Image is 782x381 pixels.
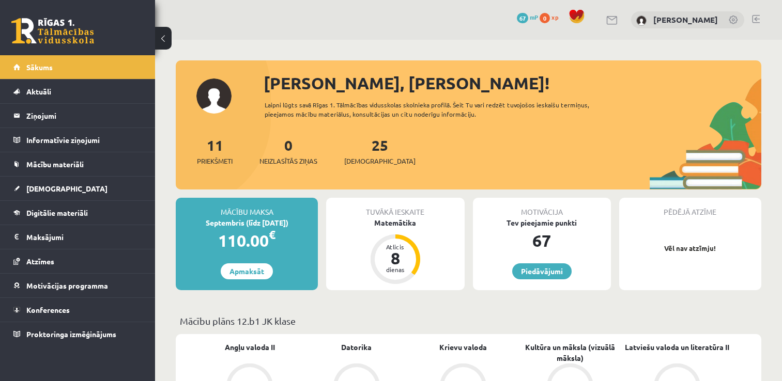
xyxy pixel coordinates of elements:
a: Krievu valoda [439,342,487,353]
span: Konferences [26,305,70,314]
span: 0 [540,13,550,23]
span: Proktoringa izmēģinājums [26,329,116,339]
a: 25[DEMOGRAPHIC_DATA] [344,136,416,166]
div: Atlicis [380,244,411,250]
div: Mācību maksa [176,198,318,217]
span: € [269,227,275,242]
span: Mācību materiāli [26,160,84,169]
div: 67 [473,228,611,253]
p: Mācību plāns 12.b1 JK klase [180,314,757,328]
a: Ziņojumi [13,104,142,128]
span: 67 [517,13,528,23]
div: Septembris (līdz [DATE]) [176,217,318,228]
div: Laipni lūgts savā Rīgas 1. Tālmācības vidusskolas skolnieka profilā. Šeit Tu vari redzēt tuvojošo... [265,100,616,119]
a: Maksājumi [13,225,142,249]
a: 0Neizlasītās ziņas [259,136,317,166]
span: Aktuāli [26,87,51,96]
img: Sandra Sanija Broka [636,15,647,26]
div: 110.00 [176,228,318,253]
span: Priekšmeti [197,156,233,166]
span: Neizlasītās ziņas [259,156,317,166]
div: Tev pieejamie punkti [473,217,611,228]
span: xp [551,13,558,21]
a: Datorika [341,342,372,353]
a: Angļu valoda II [225,342,275,353]
span: [DEMOGRAPHIC_DATA] [344,156,416,166]
a: Kultūra un māksla (vizuālā māksla) [517,342,624,363]
a: [DEMOGRAPHIC_DATA] [13,177,142,200]
a: Rīgas 1. Tālmācības vidusskola [11,18,94,44]
a: 11Priekšmeti [197,136,233,166]
a: Atzīmes [13,249,142,273]
a: Mācību materiāli [13,152,142,176]
span: [DEMOGRAPHIC_DATA] [26,184,108,193]
a: Latviešu valoda un literatūra II [625,342,729,353]
div: Motivācija [473,198,611,217]
a: Piedāvājumi [512,263,572,279]
span: Digitālie materiāli [26,208,88,217]
a: Konferences [13,298,142,322]
a: Digitālie materiāli [13,201,142,225]
div: Matemātika [326,217,464,228]
a: Sākums [13,55,142,79]
legend: Ziņojumi [26,104,142,128]
a: Aktuāli [13,80,142,103]
a: [PERSON_NAME] [653,14,718,25]
a: Proktoringa izmēģinājums [13,322,142,346]
span: mP [530,13,538,21]
a: Apmaksāt [221,263,273,279]
a: 0 xp [540,13,563,21]
div: 8 [380,250,411,266]
span: Motivācijas programma [26,281,108,290]
a: 67 mP [517,13,538,21]
a: Motivācijas programma [13,274,142,297]
div: Pēdējā atzīme [619,198,761,217]
div: Tuvākā ieskaite [326,198,464,217]
p: Vēl nav atzīmju! [624,243,756,253]
legend: Maksājumi [26,225,142,249]
div: dienas [380,266,411,273]
a: Matemātika Atlicis 8 dienas [326,217,464,285]
span: Atzīmes [26,257,54,266]
span: Sākums [26,62,53,72]
div: [PERSON_NAME], [PERSON_NAME]! [264,71,761,96]
legend: Informatīvie ziņojumi [26,128,142,152]
a: Informatīvie ziņojumi [13,128,142,152]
